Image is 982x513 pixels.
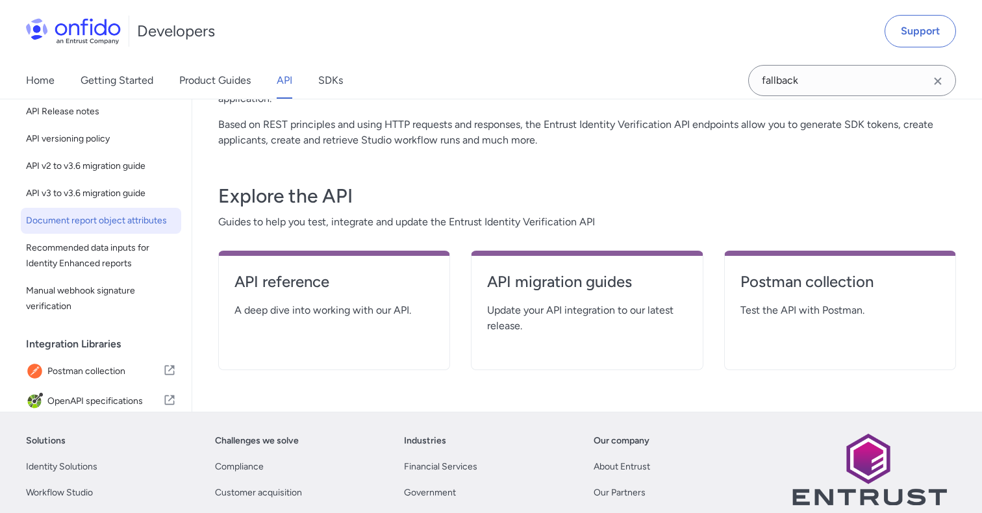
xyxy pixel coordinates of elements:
a: API [277,62,292,99]
input: Onfido search input field [748,65,956,96]
img: IconOpenAPI specifications [26,392,47,410]
span: Update your API integration to our latest release. [487,303,686,334]
a: SDKs [318,62,343,99]
img: Onfido Logo [26,18,121,44]
a: Compliance [215,459,264,475]
span: API Release notes [26,104,176,119]
a: IconOpenAPI specificationsOpenAPI specifications [21,387,181,416]
a: API v2 to v3.6 migration guide [21,153,181,179]
a: About Entrust [594,459,650,475]
span: API v2 to v3.6 migration guide [26,158,176,174]
a: Customer acquisition [215,485,302,501]
a: Government [404,485,456,501]
a: Product Guides [179,62,251,99]
span: Recommended data inputs for Identity Enhanced reports [26,240,176,271]
span: Document report object attributes [26,213,176,229]
a: API reference [234,271,434,303]
span: Postman collection [47,362,163,381]
svg: Clear search field button [930,73,946,89]
span: Guides to help you test, integrate and update the Entrust Identity Verification API [218,214,956,230]
a: Challenges we solve [215,433,299,449]
a: Recommended data inputs for Identity Enhanced reports [21,235,181,277]
a: Support [885,15,956,47]
p: Based on REST principles and using HTTP requests and responses, the Entrust Identity Verification... [218,117,956,148]
img: Entrust logo [791,433,947,505]
img: IconPostman collection [26,362,47,381]
a: Postman collection [740,271,940,303]
a: API Release notes [21,99,181,125]
a: Document report object attributes [21,208,181,234]
span: OpenAPI specifications [47,392,163,410]
a: Financial Services [404,459,477,475]
a: Solutions [26,433,66,449]
a: API migration guides [487,271,686,303]
h3: Explore the API [218,183,956,209]
a: Identity Solutions [26,459,97,475]
a: Our company [594,433,649,449]
a: Industries [404,433,446,449]
h4: API migration guides [487,271,686,292]
span: API v3 to v3.6 migration guide [26,186,176,201]
a: Our Partners [594,485,646,501]
h1: Developers [137,21,215,42]
h4: Postman collection [740,271,940,292]
a: API versioning policy [21,126,181,152]
a: IconPostman collectionPostman collection [21,357,181,386]
h4: API reference [234,271,434,292]
span: Test the API with Postman. [740,303,940,318]
a: Home [26,62,55,99]
div: Integration Libraries [26,331,186,357]
a: Manual webhook signature verification [21,278,181,319]
a: Workflow Studio [26,485,93,501]
a: Getting Started [81,62,153,99]
span: A deep dive into working with our API. [234,303,434,318]
a: API v3 to v3.6 migration guide [21,181,181,206]
span: Manual webhook signature verification [26,283,176,314]
span: API versioning policy [26,131,176,147]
